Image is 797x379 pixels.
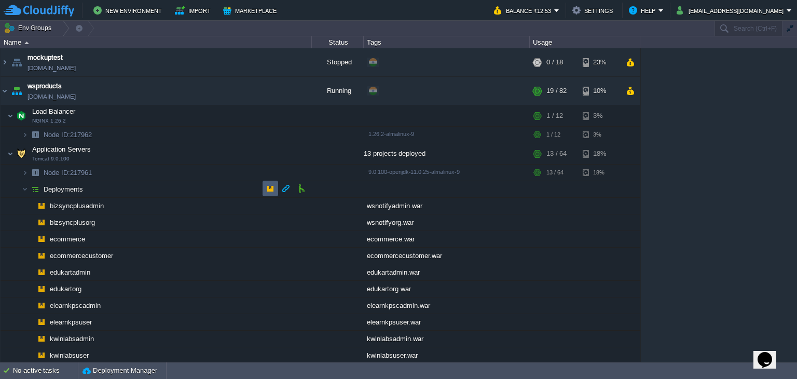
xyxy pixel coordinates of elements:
a: Node ID:217961 [43,168,93,177]
img: AMDAwAAAACH5BAEAAAAALAAAAAABAAEAAAICRAEAOw== [22,165,28,181]
div: elearnkpscadmin.war [364,297,530,314]
button: Deployment Manager [83,366,157,376]
span: Application Servers [31,145,92,154]
img: AMDAwAAAACH5BAEAAAAALAAAAAABAAEAAAICRAEAOw== [34,314,49,330]
img: AMDAwAAAACH5BAEAAAAALAAAAAABAAEAAAICRAEAOw== [34,331,49,347]
img: AMDAwAAAACH5BAEAAAAALAAAAAABAAEAAAICRAEAOw== [14,143,29,164]
div: 0 / 18 [546,48,563,76]
div: Name [1,36,311,48]
span: Tomcat 9.0.100 [32,156,70,162]
div: 1 / 12 [546,105,563,126]
img: AMDAwAAAACH5BAEAAAAALAAAAAABAAEAAAICRAEAOw== [24,42,29,44]
img: AMDAwAAAACH5BAEAAAAALAAAAAABAAEAAAICRAEAOw== [28,264,34,280]
button: Env Groups [4,21,55,35]
div: kwinlabsadmin.war [364,331,530,347]
img: AMDAwAAAACH5BAEAAAAALAAAAAABAAEAAAICRAEAOw== [28,248,34,264]
div: edukartorg.war [364,281,530,297]
button: [EMAIL_ADDRESS][DOMAIN_NAME] [677,4,787,17]
span: 217961 [43,168,93,177]
span: NGINX 1.26.2 [32,118,66,124]
img: AMDAwAAAACH5BAEAAAAALAAAAAABAAEAAAICRAEAOw== [34,281,49,297]
div: 3% [583,105,616,126]
div: wsnotifyorg.war [364,214,530,231]
span: Node ID: [44,131,70,139]
div: elearnkpsuser.war [364,314,530,330]
img: AMDAwAAAACH5BAEAAAAALAAAAAABAAEAAAICRAEAOw== [28,347,34,363]
a: [DOMAIN_NAME] [28,63,76,73]
div: wsnotifyadmin.war [364,198,530,214]
button: Marketplace [223,4,280,17]
img: AMDAwAAAACH5BAEAAAAALAAAAAABAAEAAAICRAEAOw== [34,214,49,231]
img: AMDAwAAAACH5BAEAAAAALAAAAAABAAEAAAICRAEAOw== [1,48,9,76]
iframe: chat widget [753,337,787,369]
img: AMDAwAAAACH5BAEAAAAALAAAAAABAAEAAAICRAEAOw== [7,105,13,126]
div: Usage [530,36,640,48]
img: AMDAwAAAACH5BAEAAAAALAAAAAABAAEAAAICRAEAOw== [22,127,28,143]
a: elearnkpscadmin [49,301,102,310]
img: AMDAwAAAACH5BAEAAAAALAAAAAABAAEAAAICRAEAOw== [28,198,34,214]
img: AMDAwAAAACH5BAEAAAAALAAAAAABAAEAAAICRAEAOw== [28,165,43,181]
a: ecommercecustomer [49,251,115,260]
img: AMDAwAAAACH5BAEAAAAALAAAAAABAAEAAAICRAEAOw== [7,143,13,164]
a: bizsyncplusadmin [49,201,105,210]
a: elearnkpsuser [49,318,93,327]
button: New Environment [93,4,165,17]
div: edukartadmin.war [364,264,530,280]
button: Settings [572,4,616,17]
div: 1 / 12 [546,127,560,143]
a: ecommerce [49,235,87,243]
div: ecommercecustomer.war [364,248,530,264]
span: wsproducts [28,81,62,91]
div: 13 projects deployed [364,143,530,164]
div: 18% [583,143,616,164]
button: Help [629,4,658,17]
img: AMDAwAAAACH5BAEAAAAALAAAAAABAAEAAAICRAEAOw== [22,181,28,197]
a: Node ID:217962 [43,130,93,139]
div: 23% [583,48,616,76]
img: AMDAwAAAACH5BAEAAAAALAAAAAABAAEAAAICRAEAOw== [14,105,29,126]
a: Load BalancerNGINX 1.26.2 [31,107,77,115]
img: AMDAwAAAACH5BAEAAAAALAAAAAABAAEAAAICRAEAOw== [34,198,49,214]
div: Running [312,77,364,105]
span: 217962 [43,130,93,139]
a: bizsyncplusorg [49,218,97,227]
img: AMDAwAAAACH5BAEAAAAALAAAAAABAAEAAAICRAEAOw== [34,347,49,363]
button: Import [175,4,214,17]
img: AMDAwAAAACH5BAEAAAAALAAAAAABAAEAAAICRAEAOw== [34,264,49,280]
div: No active tasks [13,362,78,379]
a: edukartadmin [49,268,92,277]
a: [DOMAIN_NAME] [28,91,76,102]
span: 1.26.2-almalinux-9 [368,131,414,137]
a: kwinlabsadmin [49,334,95,343]
div: ecommerce.war [364,231,530,247]
a: Deployments [43,185,85,194]
button: Balance ₹12.53 [494,4,554,17]
div: kwinlabsuser.war [364,347,530,363]
div: 19 / 82 [546,77,567,105]
div: 10% [583,77,616,105]
img: AMDAwAAAACH5BAEAAAAALAAAAAABAAEAAAICRAEAOw== [28,181,43,197]
img: AMDAwAAAACH5BAEAAAAALAAAAAABAAEAAAICRAEAOw== [34,231,49,247]
img: AMDAwAAAACH5BAEAAAAALAAAAAABAAEAAAICRAEAOw== [28,214,34,231]
img: AMDAwAAAACH5BAEAAAAALAAAAAABAAEAAAICRAEAOw== [28,231,34,247]
img: AMDAwAAAACH5BAEAAAAALAAAAAABAAEAAAICRAEAOw== [28,314,34,330]
span: 9.0.100-openjdk-11.0.25-almalinux-9 [368,169,460,175]
img: AMDAwAAAACH5BAEAAAAALAAAAAABAAEAAAICRAEAOw== [34,248,49,264]
img: AMDAwAAAACH5BAEAAAAALAAAAAABAAEAAAICRAEAOw== [28,297,34,314]
img: AMDAwAAAACH5BAEAAAAALAAAAAABAAEAAAICRAEAOw== [28,127,43,143]
div: 13 / 64 [546,165,564,181]
div: 3% [583,127,616,143]
span: Node ID: [44,169,70,177]
img: CloudJiffy [4,4,74,17]
div: Stopped [312,48,364,76]
a: kwinlabsuser [49,351,90,360]
a: mockuptest [28,52,63,63]
img: AMDAwAAAACH5BAEAAAAALAAAAAABAAEAAAICRAEAOw== [1,77,9,105]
